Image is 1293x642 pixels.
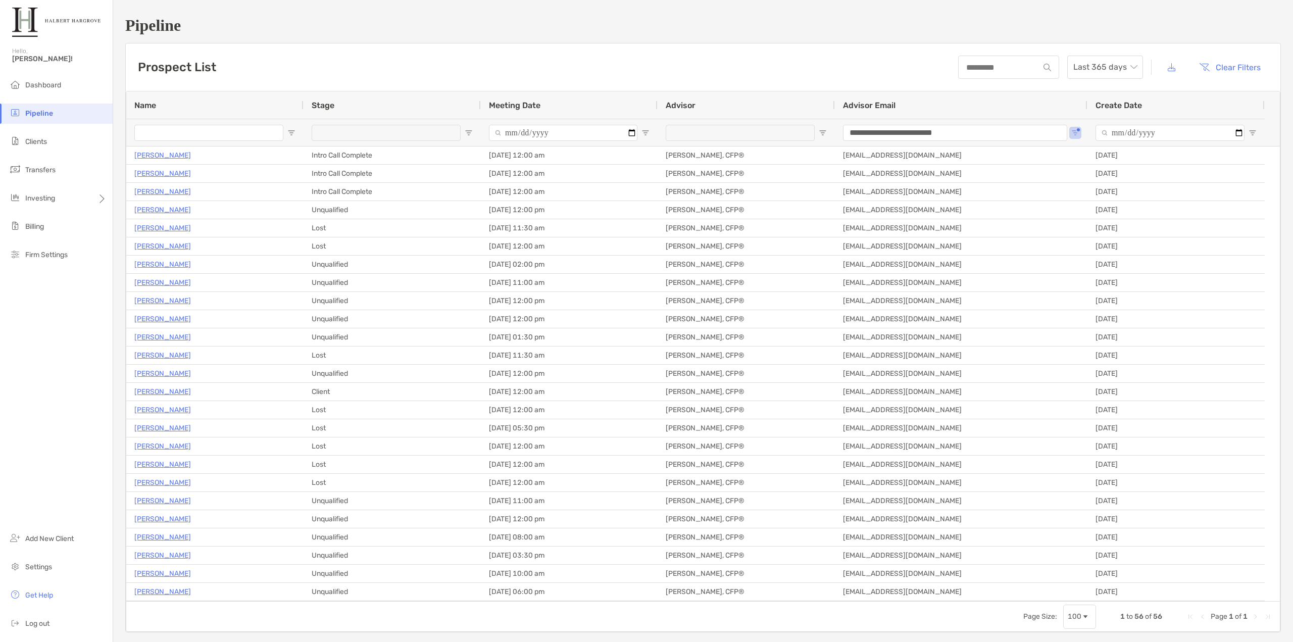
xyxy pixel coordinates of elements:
[1191,56,1268,78] button: Clear Filters
[9,248,21,260] img: firm-settings icon
[134,440,191,453] a: [PERSON_NAME]
[835,474,1087,491] div: [EMAIL_ADDRESS][DOMAIN_NAME]
[658,419,835,437] div: [PERSON_NAME], CFP®
[134,476,191,489] p: [PERSON_NAME]
[1096,101,1142,110] span: Create Date
[134,367,191,380] a: [PERSON_NAME]
[835,347,1087,364] div: [EMAIL_ADDRESS][DOMAIN_NAME]
[658,165,835,182] div: [PERSON_NAME], CFP®
[304,547,481,564] div: Unqualified
[304,492,481,510] div: Unqualified
[1087,583,1265,601] div: [DATE]
[835,565,1087,582] div: [EMAIL_ADDRESS][DOMAIN_NAME]
[489,101,540,110] span: Meeting Date
[835,365,1087,382] div: [EMAIL_ADDRESS][DOMAIN_NAME]
[9,135,21,147] img: clients icon
[134,349,191,362] a: [PERSON_NAME]
[25,81,61,89] span: Dashboard
[843,125,1067,141] input: Advisor Email Filter Input
[835,419,1087,437] div: [EMAIL_ADDRESS][DOMAIN_NAME]
[1252,613,1260,621] div: Next Page
[835,437,1087,455] div: [EMAIL_ADDRESS][DOMAIN_NAME]
[658,219,835,237] div: [PERSON_NAME], CFP®
[1087,237,1265,255] div: [DATE]
[9,191,21,204] img: investing icon
[658,528,835,546] div: [PERSON_NAME], CFP®
[304,401,481,419] div: Lost
[304,347,481,364] div: Lost
[1087,347,1265,364] div: [DATE]
[134,495,191,507] a: [PERSON_NAME]
[304,201,481,219] div: Unqualified
[134,385,191,398] p: [PERSON_NAME]
[658,274,835,291] div: [PERSON_NAME], CFP®
[1126,612,1133,621] span: to
[1087,474,1265,491] div: [DATE]
[304,310,481,328] div: Unqualified
[481,165,658,182] div: [DATE] 12:00 am
[1145,612,1152,621] span: of
[835,310,1087,328] div: [EMAIL_ADDRESS][DOMAIN_NAME]
[25,194,55,203] span: Investing
[481,401,658,419] div: [DATE] 12:00 am
[134,549,191,562] p: [PERSON_NAME]
[835,583,1087,601] div: [EMAIL_ADDRESS][DOMAIN_NAME]
[481,419,658,437] div: [DATE] 05:30 pm
[658,347,835,364] div: [PERSON_NAME], CFP®
[481,456,658,473] div: [DATE] 12:00 am
[1249,129,1257,137] button: Open Filter Menu
[481,510,658,528] div: [DATE] 12:00 pm
[465,129,473,137] button: Open Filter Menu
[134,204,191,216] a: [PERSON_NAME]
[304,383,481,401] div: Client
[25,251,68,259] span: Firm Settings
[134,513,191,525] a: [PERSON_NAME]
[9,617,21,629] img: logout icon
[658,401,835,419] div: [PERSON_NAME], CFP®
[1235,612,1241,621] span: of
[658,456,835,473] div: [PERSON_NAME], CFP®
[134,531,191,544] a: [PERSON_NAME]
[1063,605,1096,629] div: Page Size
[481,528,658,546] div: [DATE] 08:00 am
[304,528,481,546] div: Unqualified
[287,129,295,137] button: Open Filter Menu
[481,328,658,346] div: [DATE] 01:30 pm
[1211,612,1227,621] span: Page
[481,201,658,219] div: [DATE] 12:00 pm
[25,563,52,571] span: Settings
[481,292,658,310] div: [DATE] 12:00 pm
[481,256,658,273] div: [DATE] 02:00 pm
[134,331,191,343] p: [PERSON_NAME]
[658,310,835,328] div: [PERSON_NAME], CFP®
[658,437,835,455] div: [PERSON_NAME], CFP®
[1073,56,1137,78] span: Last 365 days
[835,237,1087,255] div: [EMAIL_ADDRESS][DOMAIN_NAME]
[134,185,191,198] a: [PERSON_NAME]
[134,567,191,580] a: [PERSON_NAME]
[134,585,191,598] a: [PERSON_NAME]
[134,149,191,162] a: [PERSON_NAME]
[304,256,481,273] div: Unqualified
[304,328,481,346] div: Unqualified
[134,422,191,434] a: [PERSON_NAME]
[1087,547,1265,564] div: [DATE]
[1087,492,1265,510] div: [DATE]
[304,365,481,382] div: Unqualified
[1071,129,1079,137] button: Open Filter Menu
[25,166,56,174] span: Transfers
[1264,613,1272,621] div: Last Page
[1087,328,1265,346] div: [DATE]
[835,183,1087,201] div: [EMAIL_ADDRESS][DOMAIN_NAME]
[658,583,835,601] div: [PERSON_NAME], CFP®
[1153,612,1162,621] span: 56
[1229,612,1233,621] span: 1
[835,510,1087,528] div: [EMAIL_ADDRESS][DOMAIN_NAME]
[1087,437,1265,455] div: [DATE]
[304,437,481,455] div: Lost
